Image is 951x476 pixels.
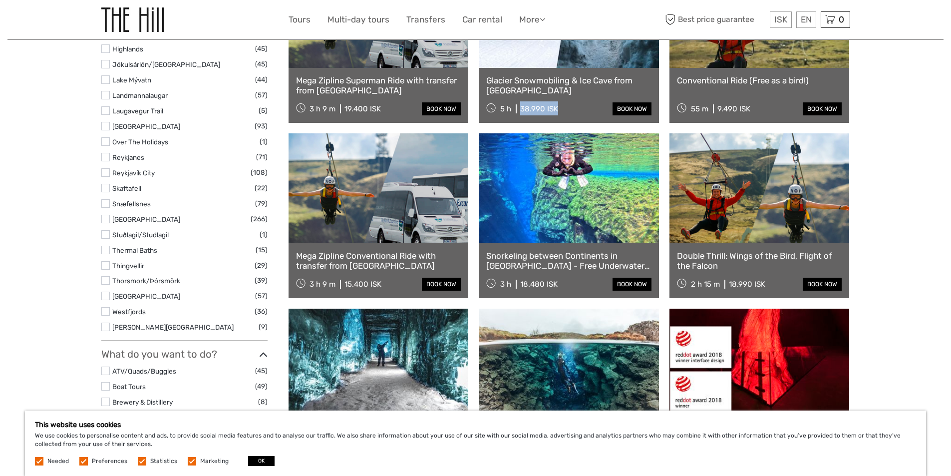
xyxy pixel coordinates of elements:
a: Mega Zipline Superman Ride with transfer from [GEOGRAPHIC_DATA] [296,75,461,96]
div: 18.990 ISK [729,280,765,289]
span: (29) [255,260,268,271]
a: Snorkeling between Continents in [GEOGRAPHIC_DATA] - Free Underwater Photos [486,251,651,271]
span: (44) [255,74,268,85]
span: (266) [251,213,268,225]
a: Glacier Snowmobiling & Ice Cave from [GEOGRAPHIC_DATA] [486,75,651,96]
a: Tours [289,12,311,27]
span: 3 h 9 m [310,104,335,113]
button: Open LiveChat chat widget [115,15,127,27]
a: [GEOGRAPHIC_DATA] [112,292,180,300]
a: Landmannalaugar [112,91,168,99]
div: 19.400 ISK [344,104,381,113]
span: (93) [255,120,268,132]
a: Jökulsárlón/[GEOGRAPHIC_DATA] [112,60,220,68]
a: Highlands [112,45,143,53]
span: 5 h [500,104,511,113]
span: (39) [255,275,268,286]
a: Thingvellir [112,262,144,270]
img: The Hill [101,7,164,32]
a: More [519,12,545,27]
span: 55 m [691,104,708,113]
span: (79) [255,198,268,209]
a: Mega Zipline Conventional Ride with transfer from [GEOGRAPHIC_DATA] [296,251,461,271]
span: (15) [256,244,268,256]
span: (1) [260,229,268,240]
span: 2 h 15 m [691,280,720,289]
div: 18.480 ISK [520,280,558,289]
p: We're away right now. Please check back later! [14,17,113,25]
span: (22) [255,182,268,194]
span: (36) [255,306,268,317]
a: Skaftafell [112,184,141,192]
label: Preferences [92,457,127,466]
a: Transfers [406,12,445,27]
a: Conventional Ride (Free as a bird!) [677,75,842,85]
div: We use cookies to personalise content and ads, to provide social media features and to analyse ou... [25,411,926,476]
h3: What do you want to do? [101,348,268,360]
a: Over The Holidays [112,138,168,146]
a: Thermal Baths [112,246,157,254]
span: (45) [255,43,268,54]
label: Needed [47,457,69,466]
a: Stuðlagil/Studlagil [112,231,169,239]
div: 38.990 ISK [520,104,558,113]
a: ATV/Quads/Buggies [112,367,176,375]
label: Marketing [200,457,229,466]
span: 0 [837,14,846,24]
div: EN [796,11,816,28]
span: 3 h [500,280,511,289]
a: book now [803,102,842,115]
a: Car rental [462,12,502,27]
a: book now [613,278,651,291]
a: Lake Mývatn [112,76,151,84]
span: Best price guarantee [663,11,767,28]
span: (45) [255,365,268,377]
label: Statistics [150,457,177,466]
a: Double Thrill: Wings of the Bird, Flight of the Falcon [677,251,842,271]
a: Reykjavík City [112,169,155,177]
a: Boat Tours [112,383,146,391]
a: book now [422,278,461,291]
a: [GEOGRAPHIC_DATA] [112,122,180,130]
a: [GEOGRAPHIC_DATA] [112,215,180,223]
a: Multi-day tours [327,12,389,27]
div: 15.400 ISK [344,280,381,289]
button: OK [248,456,275,466]
span: (9) [259,321,268,333]
a: Brewery & Distillery [112,398,173,406]
span: (57) [255,89,268,101]
a: Reykjanes [112,153,144,161]
a: Thorsmork/Þórsmörk [112,277,180,285]
span: ISK [774,14,787,24]
span: 3 h 9 m [310,280,335,289]
a: Snæfellsnes [112,200,151,208]
a: Laugavegur Trail [112,107,163,115]
span: (71) [256,151,268,163]
a: [PERSON_NAME][GEOGRAPHIC_DATA] [112,323,234,331]
span: (1) [260,136,268,147]
div: 9.490 ISK [717,104,750,113]
span: (45) [255,58,268,70]
a: book now [803,278,842,291]
h5: This website uses cookies [35,421,916,429]
span: (108) [251,167,268,178]
span: (57) [255,290,268,302]
a: book now [613,102,651,115]
a: book now [422,102,461,115]
span: (49) [255,381,268,392]
span: (5) [259,105,268,116]
a: Westfjords [112,308,146,316]
span: (8) [258,396,268,408]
